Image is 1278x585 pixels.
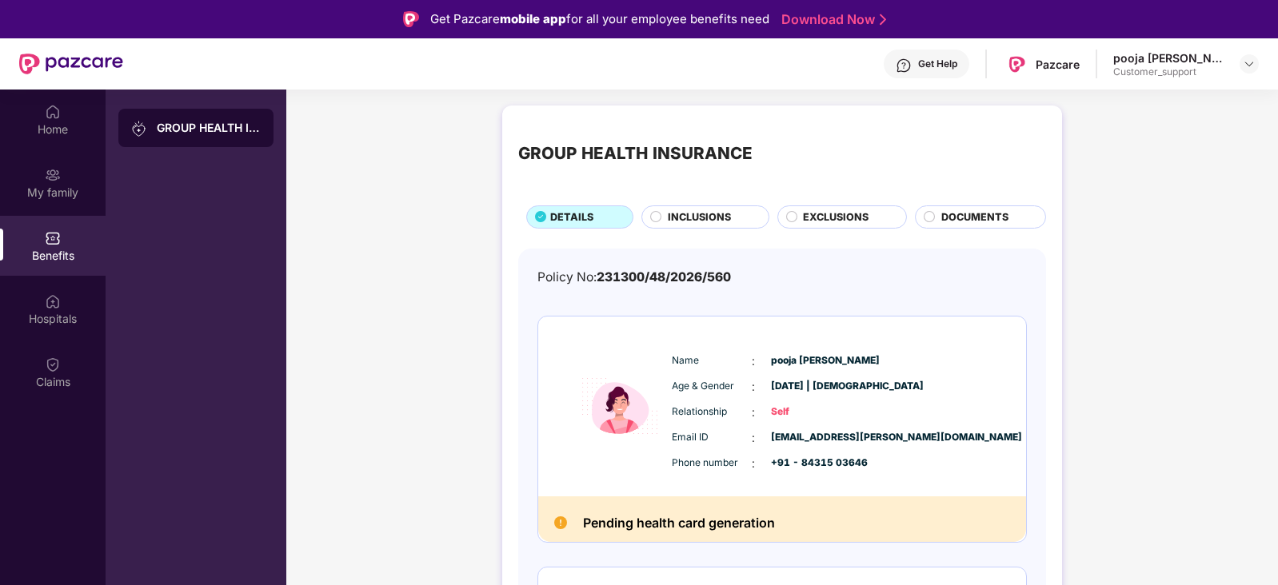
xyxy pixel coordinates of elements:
span: 231300/48/2026/560 [597,269,731,285]
span: [EMAIL_ADDRESS][PERSON_NAME][DOMAIN_NAME] [771,430,851,445]
span: : [752,404,755,421]
img: svg+xml;base64,PHN2ZyB3aWR0aD0iMjAiIGhlaWdodD0iMjAiIHZpZXdCb3g9IjAgMCAyMCAyMCIgZmlsbD0ibm9uZSIgeG... [45,167,61,183]
span: DETAILS [550,209,593,225]
span: : [752,378,755,396]
img: svg+xml;base64,PHN2ZyBpZD0iSG9tZSIgeG1sbnM9Imh0dHA6Ly93d3cudzMub3JnLzIwMDAvc3ZnIiB3aWR0aD0iMjAiIG... [45,104,61,120]
span: : [752,352,755,370]
span: DOCUMENTS [941,209,1008,225]
span: EXCLUSIONS [803,209,869,225]
strong: mobile app [500,11,566,26]
a: Download Now [781,11,881,28]
img: icon [572,334,668,478]
span: Phone number [672,456,752,471]
span: Age & Gender [672,379,752,394]
span: Email ID [672,430,752,445]
img: svg+xml;base64,PHN2ZyBpZD0iQ2xhaW0iIHhtbG5zPSJodHRwOi8vd3d3LnczLm9yZy8yMDAwL3N2ZyIgd2lkdGg9IjIwIi... [45,356,61,372]
span: +91 - 84315 03646 [771,456,851,471]
img: svg+xml;base64,PHN2ZyBpZD0iQmVuZWZpdHMiIHhtbG5zPSJodHRwOi8vd3d3LnczLm9yZy8yMDAwL3N2ZyIgd2lkdGg9Ij... [45,230,61,246]
span: : [752,429,755,447]
div: pooja [PERSON_NAME] [1113,50,1225,66]
h2: Pending health card generation [583,512,775,534]
div: Customer_support [1113,66,1225,78]
div: Policy No: [537,268,731,288]
div: Pazcare [1036,57,1080,72]
div: Get Help [918,58,957,70]
img: svg+xml;base64,PHN2ZyBpZD0iSG9zcGl0YWxzIiB4bWxucz0iaHR0cDovL3d3dy53My5vcmcvMjAwMC9zdmciIHdpZHRoPS... [45,293,61,309]
span: : [752,455,755,472]
div: GROUP HEALTH INSURANCE [518,141,753,166]
img: svg+xml;base64,PHN2ZyBpZD0iRHJvcGRvd24tMzJ4MzIiIHhtbG5zPSJodHRwOi8vd3d3LnczLm9yZy8yMDAwL3N2ZyIgd2... [1243,58,1256,70]
img: New Pazcare Logo [19,54,123,74]
div: Get Pazcare for all your employee benefits need [430,10,769,29]
img: svg+xml;base64,PHN2ZyBpZD0iSGVscC0zMngzMiIgeG1sbnM9Imh0dHA6Ly93d3cudzMub3JnLzIwMDAvc3ZnIiB3aWR0aD... [896,58,912,74]
span: Name [672,353,752,368]
span: pooja [PERSON_NAME] [771,353,851,368]
span: Self [771,404,851,420]
img: Stroke [880,11,886,28]
span: [DATE] | [DEMOGRAPHIC_DATA] [771,379,851,394]
img: Pazcare_Logo.png [1005,53,1028,76]
img: Logo [403,11,419,27]
span: Relationship [672,404,752,420]
div: GROUP HEALTH INSURANCE [157,120,261,136]
img: svg+xml;base64,PHN2ZyB3aWR0aD0iMjAiIGhlaWdodD0iMjAiIHZpZXdCb3g9IjAgMCAyMCAyMCIgZmlsbD0ibm9uZSIgeG... [131,121,147,137]
img: Pending [554,516,567,529]
span: INCLUSIONS [668,209,731,225]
